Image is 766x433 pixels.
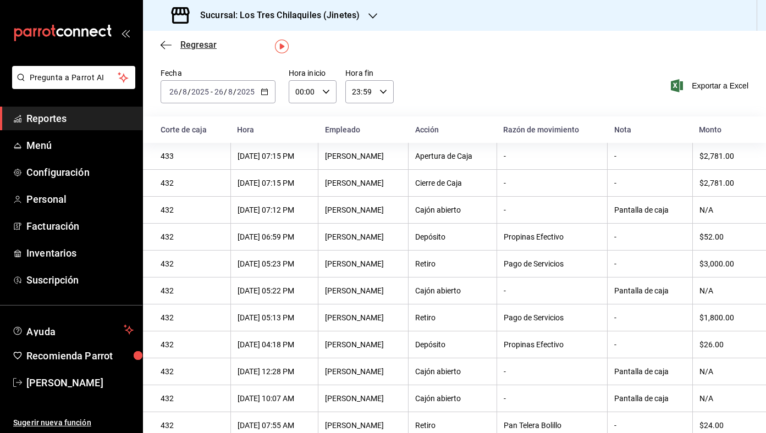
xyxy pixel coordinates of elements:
div: [PERSON_NAME] [325,286,401,295]
div: - [614,313,685,322]
div: Apertura de Caja [415,152,490,160]
div: - [614,152,685,160]
div: Depósito [415,232,490,241]
div: 432 [161,286,224,295]
div: N/A [699,367,748,376]
div: - [504,152,601,160]
div: Depósito [415,340,490,349]
div: Propinas Efectivo [504,340,601,349]
div: - [504,206,601,214]
div: [PERSON_NAME] [325,232,401,241]
span: Configuración [26,165,134,180]
div: 432 [161,206,224,214]
span: - [211,87,213,96]
div: [PERSON_NAME] [325,313,401,322]
button: open_drawer_menu [121,29,130,37]
a: Pregunta a Parrot AI [8,80,135,91]
div: 432 [161,394,224,403]
div: [DATE] 05:23 PM [238,259,311,268]
div: 432 [161,179,224,187]
div: [DATE] 12:28 PM [238,367,311,376]
div: - [614,340,685,349]
div: - [504,286,601,295]
th: Razón de movimiento [497,116,608,143]
span: Pregunta a Parrot AI [30,72,118,84]
button: Pregunta a Parrot AI [12,66,135,89]
input: ---- [191,87,210,96]
div: Pantalla de caja [614,394,685,403]
div: [PERSON_NAME] [325,394,401,403]
div: [PERSON_NAME] [325,152,401,160]
button: Regresar [161,40,217,50]
th: Empleado [318,116,409,143]
div: 433 [161,152,224,160]
div: [DATE] 05:22 PM [238,286,311,295]
div: 432 [161,259,224,268]
div: - [504,367,601,376]
div: $26.00 [699,340,748,349]
button: Exportar a Excel [673,79,748,92]
span: / [233,87,236,96]
div: Pago de Servicios [504,259,601,268]
th: Acción [409,116,497,143]
label: Hora inicio [289,69,337,77]
th: Monto [692,116,766,143]
div: $3,000.00 [699,259,748,268]
span: / [179,87,182,96]
th: Nota [608,116,692,143]
div: Pantalla de caja [614,367,685,376]
span: / [224,87,227,96]
div: [PERSON_NAME] [325,421,401,430]
div: $24.00 [699,421,748,430]
div: [DATE] 05:13 PM [238,313,311,322]
div: [PERSON_NAME] [325,367,401,376]
div: - [614,421,685,430]
label: Fecha [161,69,275,77]
button: Tooltip marker [275,40,289,53]
th: Hora [230,116,318,143]
div: Retiro [415,259,490,268]
span: / [188,87,191,96]
input: -- [182,87,188,96]
div: N/A [699,286,748,295]
div: [PERSON_NAME] [325,259,401,268]
h3: Sucursal: Los Tres Chilaquiles (Jinetes) [191,9,360,22]
div: [PERSON_NAME] [325,340,401,349]
div: Cajón abierto [415,394,490,403]
div: [DATE] 07:55 AM [238,421,311,430]
div: Cajón abierto [415,367,490,376]
div: N/A [699,394,748,403]
label: Hora fin [345,69,394,77]
span: Facturación [26,219,134,234]
div: $1,800.00 [699,313,748,322]
div: Pantalla de caja [614,206,685,214]
input: ---- [236,87,255,96]
div: N/A [699,206,748,214]
div: $52.00 [699,232,748,241]
span: Inventarios [26,246,134,260]
div: $2,781.00 [699,152,748,160]
div: - [504,179,601,187]
div: Cajón abierto [415,286,490,295]
span: Sugerir nueva función [13,417,134,429]
div: [DATE] 04:18 PM [238,340,311,349]
div: [DATE] 07:12 PM [238,206,311,214]
div: [DATE] 07:15 PM [238,152,311,160]
div: Pantalla de caja [614,286,685,295]
div: - [614,232,685,241]
input: -- [169,87,179,96]
div: [PERSON_NAME] [325,179,401,187]
div: Pan Telera Bolillo [504,421,601,430]
div: 432 [161,313,224,322]
div: [DATE] 07:15 PM [238,179,311,187]
div: - [614,259,685,268]
div: Retiro [415,313,490,322]
div: 432 [161,421,224,430]
span: Ayuda [26,323,119,336]
div: [DATE] 10:07 AM [238,394,311,403]
div: Retiro [415,421,490,430]
div: 432 [161,232,224,241]
span: Personal [26,192,134,207]
span: [PERSON_NAME] [26,375,134,390]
